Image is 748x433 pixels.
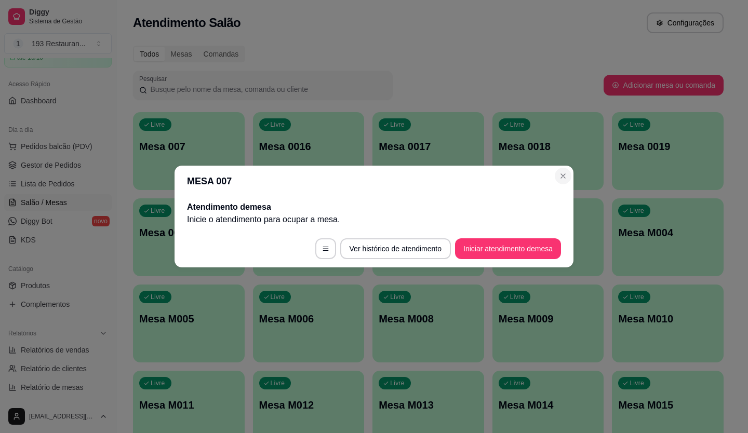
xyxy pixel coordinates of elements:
header: MESA 007 [175,166,573,197]
p: Inicie o atendimento para ocupar a mesa . [187,213,561,226]
button: Ver histórico de atendimento [340,238,451,259]
button: Iniciar atendimento demesa [455,238,561,259]
button: Close [555,168,571,184]
h2: Atendimento de mesa [187,201,561,213]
